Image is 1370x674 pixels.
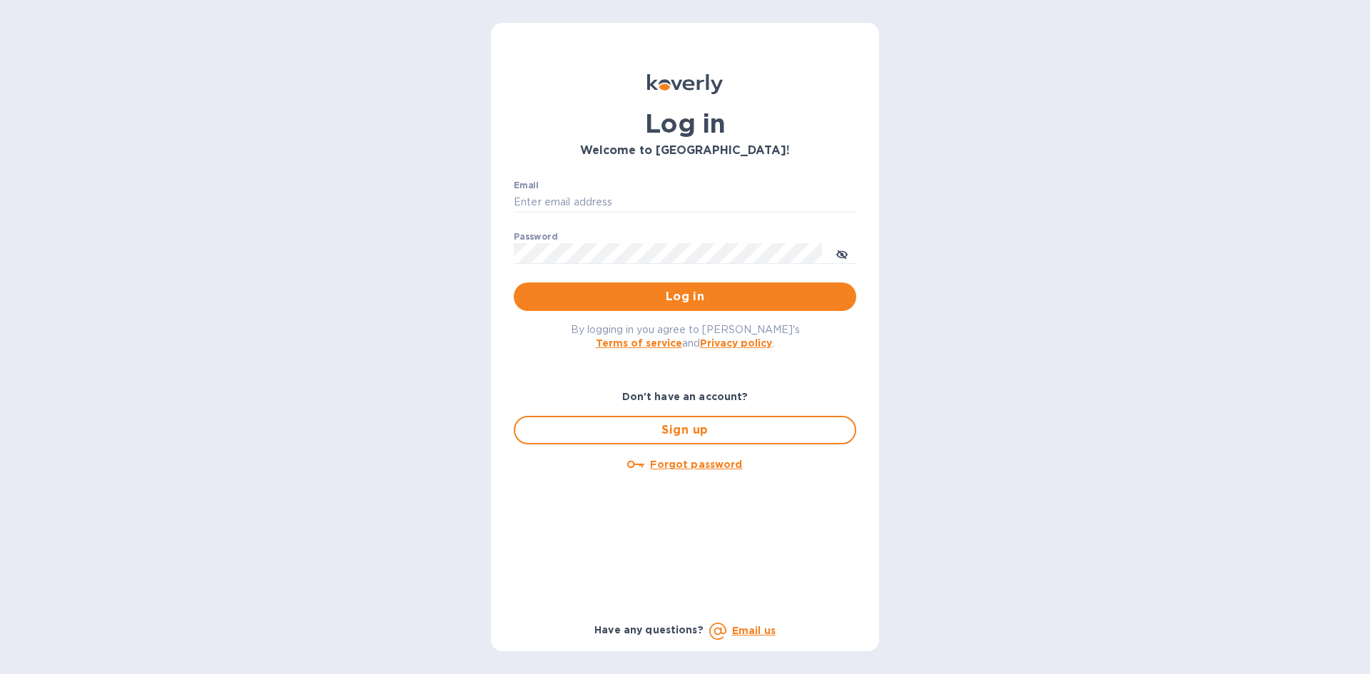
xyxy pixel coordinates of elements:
[828,239,856,267] button: toggle password visibility
[647,74,723,94] img: Koverly
[622,391,749,402] b: Don't have an account?
[514,233,557,241] label: Password
[594,624,704,635] b: Have any questions?
[527,422,843,439] span: Sign up
[514,282,856,311] button: Log in
[596,337,682,349] a: Terms of service
[514,192,856,213] input: Enter email address
[700,337,772,349] a: Privacy policy
[525,288,845,305] span: Log in
[650,459,742,470] u: Forgot password
[732,625,776,636] a: Email us
[514,108,856,138] h1: Log in
[514,181,539,190] label: Email
[514,144,856,158] h3: Welcome to [GEOGRAPHIC_DATA]!
[571,324,800,349] span: By logging in you agree to [PERSON_NAME]'s and .
[514,416,856,444] button: Sign up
